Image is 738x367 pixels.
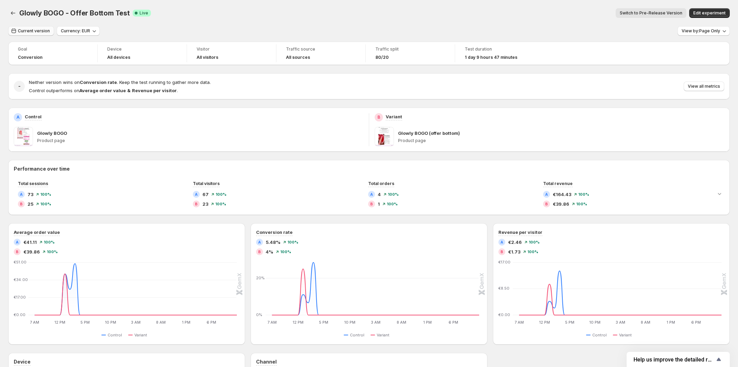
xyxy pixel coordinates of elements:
[386,113,402,120] p: Variant
[500,240,503,244] h2: A
[14,260,26,265] text: €51.00
[634,356,715,363] span: Help us improve the detailed report for A/B campaigns
[30,320,39,325] text: 7 AM
[344,331,367,339] button: Control
[678,26,730,36] button: View by:Page Only
[16,250,19,254] h2: B
[108,332,122,338] span: Control
[688,84,720,89] span: View all metrics
[18,55,43,60] span: Conversion
[216,192,227,196] span: 100 %
[667,320,675,325] text: 1 PM
[527,250,538,254] span: 100 %
[25,113,42,120] p: Control
[131,320,141,325] text: 3 AM
[378,201,380,207] span: 1
[19,9,130,17] span: Glowly BOGO - Offer Bottom Test
[371,320,381,325] text: 3 AM
[641,320,650,325] text: 8 AM
[44,240,55,244] span: 100 %
[350,332,364,338] span: Control
[134,332,147,338] span: Variant
[590,320,601,325] text: 10 PM
[8,26,54,36] button: Current version
[27,191,33,198] span: 73
[449,320,458,325] text: 6 PM
[18,83,21,90] h2: -
[693,10,726,16] span: Edit experiment
[465,46,535,52] span: Test duration
[375,127,394,146] img: Glowly BOGO (offer bottom)
[344,320,355,325] text: 10 PM
[193,181,220,186] span: Total visitors
[107,46,177,52] span: Device
[634,355,723,364] button: Show survey - Help us improve the detailed report for A/B campaigns
[23,239,37,246] span: €41.11
[14,165,724,172] h2: Performance over time
[613,331,635,339] button: Variant
[80,320,90,325] text: 5 PM
[388,192,399,196] span: 100 %
[684,82,724,91] button: View all metrics
[202,201,208,207] span: 23
[8,8,18,18] button: Back
[377,332,389,338] span: Variant
[592,332,607,338] span: Control
[182,320,191,325] text: 1 PM
[375,55,389,60] span: 80/20
[371,331,392,339] button: Variant
[498,260,510,265] text: €17.00
[293,320,304,325] text: 12 PM
[207,320,217,325] text: 6 PM
[586,331,609,339] button: Control
[508,248,520,255] span: €1.73
[256,312,262,317] text: 0%
[195,192,198,196] h2: A
[79,88,126,93] strong: Average order value
[692,320,701,325] text: 6 PM
[107,46,177,61] a: DeviceAll devices
[37,138,363,143] p: Product page
[14,295,26,300] text: €17.00
[375,46,445,52] span: Traffic split
[266,239,280,246] span: 5.48%
[266,248,273,255] span: 4%
[47,250,58,254] span: 100 %
[286,55,310,60] h4: All sources
[543,181,573,186] span: Total revenue
[465,55,517,60] span: 1 day 9 hours 47 minutes
[545,192,548,196] h2: A
[127,88,131,93] strong: &
[500,250,503,254] h2: B
[616,8,686,18] button: Switch to Pre-Release Version
[578,192,589,196] span: 100 %
[397,320,406,325] text: 8 AM
[565,320,574,325] text: 5 PM
[256,358,277,365] h3: Channel
[515,320,524,325] text: 7 AM
[80,79,117,85] strong: Conversion rate
[258,240,261,244] h2: A
[287,240,298,244] span: 100 %
[40,202,51,206] span: 100 %
[14,312,25,317] text: €0.00
[18,46,88,52] span: Goal
[14,229,60,236] h3: Average order value
[195,202,198,206] h2: B
[368,181,394,186] span: Total orders
[553,191,571,198] span: €164.43
[37,130,67,137] p: Glowly BOGO
[286,46,356,52] span: Traffic source
[197,46,266,52] span: Visitor
[375,46,445,61] a: Traffic split80/20
[545,202,548,206] h2: B
[107,55,130,60] h4: All devices
[377,115,380,120] h2: B
[553,201,569,207] span: €39.86
[23,248,40,255] span: €39.86
[398,138,724,143] p: Product page
[616,320,625,325] text: 3 AM
[498,229,542,236] h3: Revenue per visitor
[256,229,293,236] h3: Conversion rate
[18,181,48,186] span: Total sessions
